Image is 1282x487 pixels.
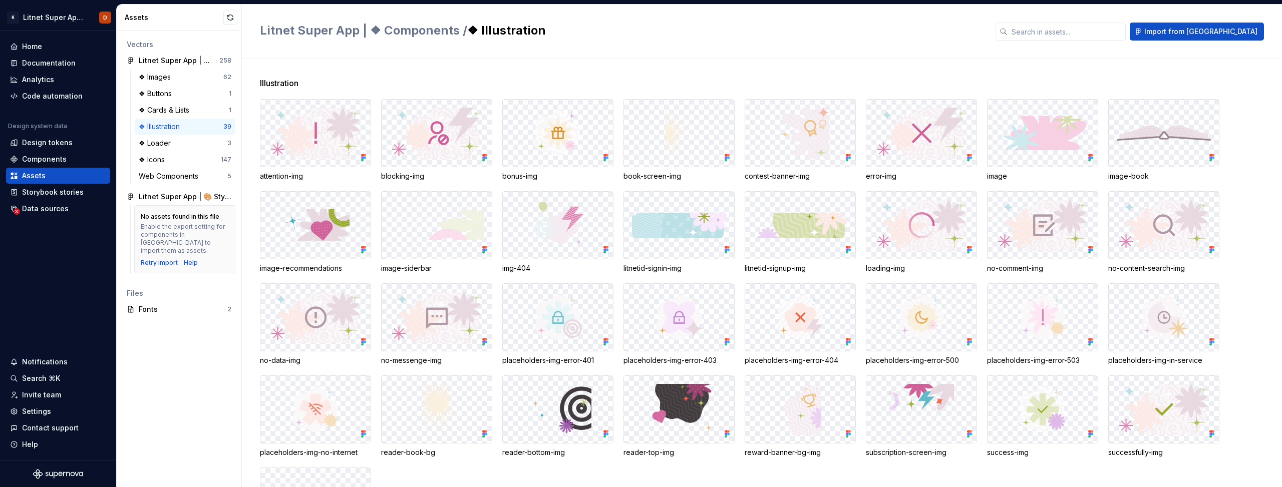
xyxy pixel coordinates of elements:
[22,91,83,101] div: Code automation
[22,406,51,416] div: Settings
[223,73,231,81] div: 62
[260,355,371,365] div: no-data-img
[866,263,977,273] div: loading-img
[141,259,178,267] button: Retry import
[6,354,110,370] button: Notifications
[22,423,79,433] div: Contact support
[260,23,984,39] h2: ❖ Illustration
[502,447,613,457] div: reader-bottom-img
[139,72,175,82] div: ❖ Images
[502,171,613,181] div: bonus-img
[127,40,231,50] div: Vectors
[502,355,613,365] div: placeholders-img-error-401
[139,105,193,115] div: ❖ Cards & Lists
[1144,27,1257,37] span: Import from [GEOGRAPHIC_DATA]
[22,187,84,197] div: Storybook stories
[866,171,977,181] div: error-img
[6,420,110,436] button: Contact support
[1108,171,1219,181] div: image-book
[125,13,223,23] div: Assets
[6,387,110,403] a: Invite team
[123,189,235,205] a: Litnet Super App | 🎨 Styles
[6,201,110,217] a: Data sources
[6,403,110,419] a: Settings
[6,72,110,88] a: Analytics
[6,88,110,104] a: Code automation
[1108,263,1219,273] div: no-content-search-img
[6,39,110,55] a: Home
[22,154,67,164] div: Components
[135,102,235,118] a: ❖ Cards & Lists1
[141,213,219,221] div: No assets found in this file
[22,58,76,68] div: Documentation
[135,69,235,85] a: ❖ Images62
[381,171,492,181] div: blocking-img
[987,263,1098,273] div: no-comment-img
[22,171,46,181] div: Assets
[139,138,175,148] div: ❖ Loader
[135,135,235,151] a: ❖ Loader3
[229,90,231,98] div: 1
[745,263,856,273] div: litnetid-signup-img
[23,13,87,23] div: Litnet Super App 2.0.
[22,75,54,85] div: Analytics
[745,447,856,457] div: reward-banner-bg-img
[139,304,227,314] div: Fonts
[6,55,110,71] a: Documentation
[8,122,67,130] div: Design system data
[139,192,231,202] div: Litnet Super App | 🎨 Styles
[139,89,176,99] div: ❖ Buttons
[33,469,83,479] a: Supernova Logo
[135,152,235,168] a: ❖ Icons147
[745,171,856,181] div: contest-banner-img
[135,119,235,135] a: ❖ Illustration39
[139,155,169,165] div: ❖ Icons
[623,355,735,365] div: placeholders-img-error-403
[745,355,856,365] div: placeholders-img-error-404
[22,138,73,148] div: Design tokens
[6,436,110,452] button: Help
[135,168,235,184] a: Web Components5
[381,447,492,457] div: reader-book-bg
[139,171,202,181] div: Web Components
[22,390,61,400] div: Invite team
[2,7,114,28] button: KLitnet Super App 2.0.D
[221,156,231,164] div: 147
[260,171,371,181] div: attention-img
[227,172,231,180] div: 5
[6,168,110,184] a: Assets
[227,305,231,313] div: 2
[103,14,107,22] div: D
[260,23,467,38] span: Litnet Super App | ❖ Components /
[987,447,1098,457] div: success-img
[184,259,198,267] a: Help
[141,223,229,255] div: Enable the export setting for components in [GEOGRAPHIC_DATA] to import them as assets.
[502,263,613,273] div: img-404
[22,357,68,367] div: Notifications
[866,447,977,457] div: subscription-screen-img
[6,184,110,200] a: Storybook stories
[139,122,184,132] div: ❖ Illustration
[260,77,298,89] span: Illustration
[22,42,42,52] div: Home
[1008,23,1126,41] input: Search in assets...
[987,355,1098,365] div: placeholders-img-error-503
[6,370,110,386] button: Search ⌘K
[7,12,19,24] div: K
[127,288,231,298] div: Files
[219,57,231,65] div: 258
[6,135,110,151] a: Design tokens
[139,56,213,66] div: Litnet Super App | ❖ Components
[260,447,371,457] div: placeholders-img-no-internet
[623,263,735,273] div: litnetid-signin-img
[135,86,235,102] a: ❖ Buttons1
[1108,447,1219,457] div: successfully-img
[22,204,69,214] div: Data sources
[1130,23,1264,41] button: Import from [GEOGRAPHIC_DATA]
[987,171,1098,181] div: image
[223,123,231,131] div: 39
[227,139,231,147] div: 3
[623,171,735,181] div: book-screen-img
